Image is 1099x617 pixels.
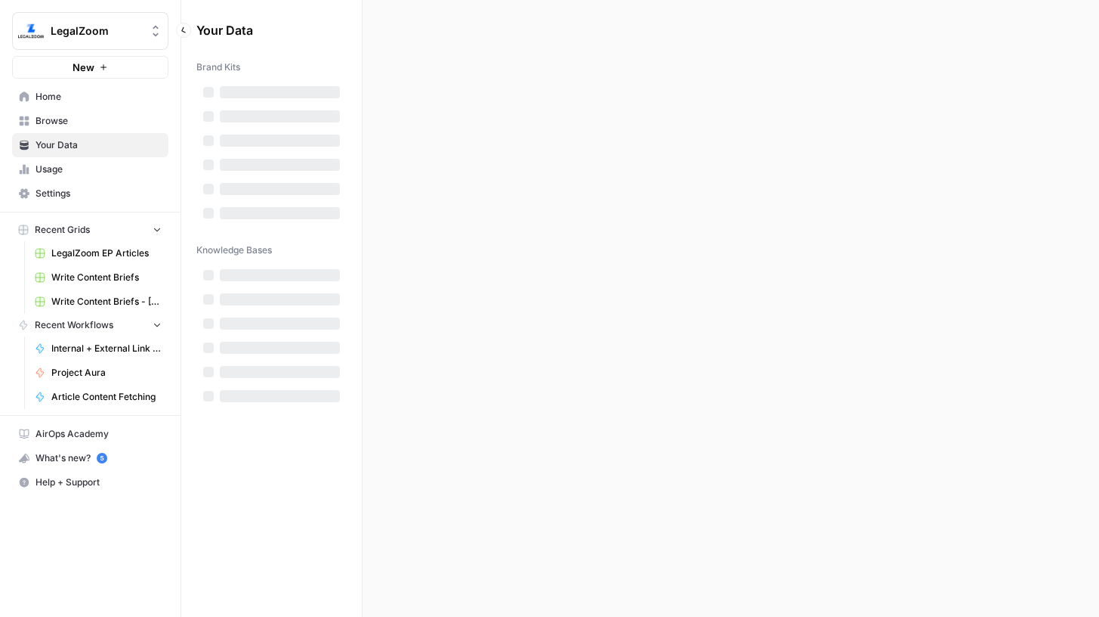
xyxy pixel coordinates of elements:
span: Browse [36,114,162,128]
text: 5 [100,454,103,462]
a: LegalZoom EP Articles [28,241,168,265]
div: What's new? [13,447,168,470]
span: Recent Workflows [35,318,113,332]
a: Write Content Briefs [28,265,168,290]
button: What's new? 5 [12,446,168,470]
button: Help + Support [12,470,168,495]
a: Usage [12,157,168,181]
a: Home [12,85,168,109]
span: Recent Grids [35,223,90,237]
span: Knowledge Bases [196,243,272,257]
a: Article Content Fetching [28,385,168,409]
span: Settings [36,187,162,200]
button: Recent Workflows [12,314,168,336]
span: Write Content Briefs - [PERSON_NAME] [51,295,162,308]
span: AirOps Academy [36,427,162,441]
span: Help + Support [36,476,162,489]
button: Workspace: LegalZoom [12,12,168,50]
span: Article Content Fetching [51,390,162,404]
span: New [73,60,94,75]
span: Home [36,90,162,104]
a: AirOps Academy [12,422,168,446]
a: Your Data [12,133,168,157]
img: LegalZoom Logo [17,17,45,45]
a: Internal + External Link Addition [28,336,168,361]
a: Project Aura [28,361,168,385]
button: New [12,56,168,79]
span: Project Aura [51,366,162,380]
a: Write Content Briefs - [PERSON_NAME] [28,290,168,314]
span: Your Data [196,21,329,39]
span: LegalZoom [51,23,142,39]
span: Brand Kits [196,60,240,74]
span: LegalZoom EP Articles [51,246,162,260]
span: Internal + External Link Addition [51,342,162,355]
span: Write Content Briefs [51,271,162,284]
span: Usage [36,163,162,176]
a: Settings [12,181,168,206]
a: 5 [97,453,107,464]
a: Browse [12,109,168,133]
span: Your Data [36,138,162,152]
button: Recent Grids [12,219,168,241]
